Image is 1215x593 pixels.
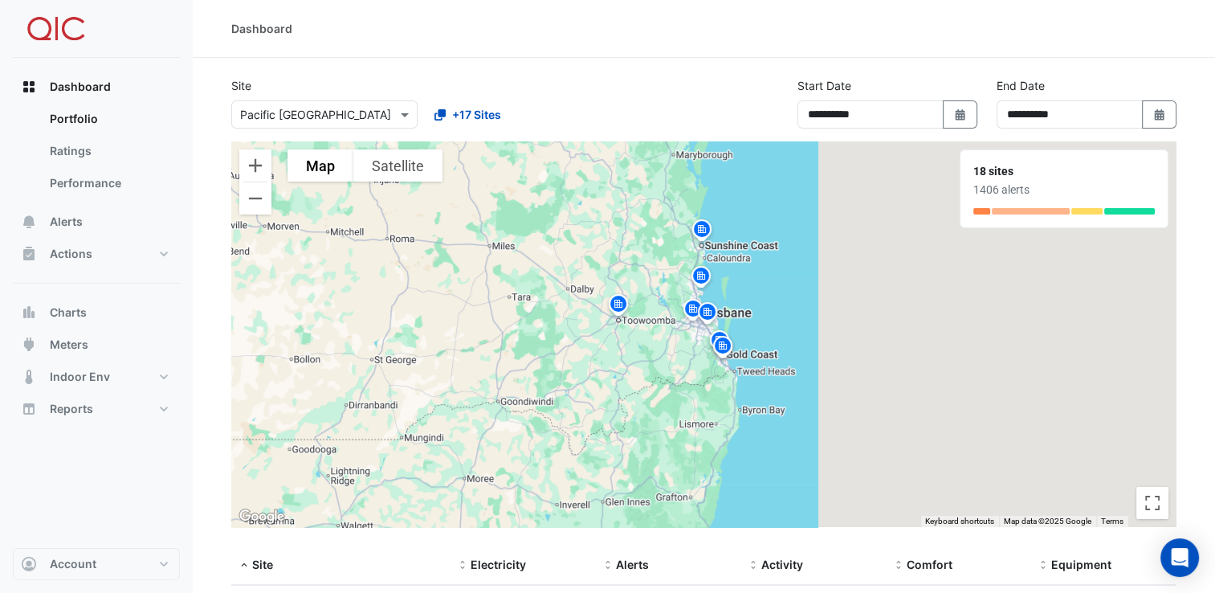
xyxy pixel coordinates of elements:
[235,506,288,527] img: Google
[452,106,501,123] span: +17 Sites
[13,361,180,393] button: Indoor Env
[680,297,706,325] img: site-pin.svg
[13,103,180,206] div: Dashboard
[252,558,273,571] span: Site
[1051,558,1111,571] span: Equipment
[471,558,526,571] span: Electricity
[13,296,180,329] button: Charts
[973,182,1155,198] div: 1406 alerts
[13,238,180,270] button: Actions
[1152,108,1167,121] fa-icon: Select Date
[1101,517,1123,526] a: Terms
[13,548,180,580] button: Account
[1004,517,1091,526] span: Map data ©2025 Google
[907,558,952,571] span: Comfort
[231,20,292,37] div: Dashboard
[761,558,803,571] span: Activity
[21,246,37,262] app-icon: Actions
[707,329,732,357] img: site-pin.svg
[953,108,968,121] fa-icon: Select Date
[287,149,353,182] button: Show street map
[21,401,37,417] app-icon: Reports
[37,103,180,135] a: Portfolio
[688,264,714,292] img: site-pin.svg
[13,71,180,103] button: Dashboard
[239,149,271,182] button: Zoom in
[13,206,180,238] button: Alerts
[50,246,92,262] span: Actions
[13,393,180,425] button: Reports
[235,506,288,527] a: Open this area in Google Maps (opens a new window)
[424,100,512,129] button: +17 Sites
[973,163,1155,180] div: 18 sites
[21,369,37,385] app-icon: Indoor Env
[50,369,110,385] span: Indoor Env
[605,292,631,321] img: site-pin.svg
[1136,487,1168,519] button: Toggle fullscreen view
[925,516,994,527] button: Keyboard shortcuts
[19,13,92,45] img: Company Logo
[695,301,720,329] img: site-pin.svg
[50,79,111,95] span: Dashboard
[21,79,37,95] app-icon: Dashboard
[21,305,37,321] app-icon: Charts
[50,401,93,417] span: Reports
[50,214,83,230] span: Alerts
[239,182,271,215] button: Zoom out
[1160,538,1199,577] div: Open Intercom Messenger
[231,77,251,94] label: Site
[50,556,96,572] span: Account
[797,77,851,94] label: Start Date
[689,218,715,246] img: site-pin.svg
[50,305,87,321] span: Charts
[353,149,442,182] button: Show satellite imagery
[37,167,180,199] a: Performance
[37,135,180,167] a: Ratings
[50,337,88,353] span: Meters
[21,214,37,230] app-icon: Alerts
[21,337,37,353] app-icon: Meters
[13,329,180,361] button: Meters
[997,77,1045,94] label: End Date
[616,558,649,571] span: Alerts
[710,334,736,362] img: site-pin.svg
